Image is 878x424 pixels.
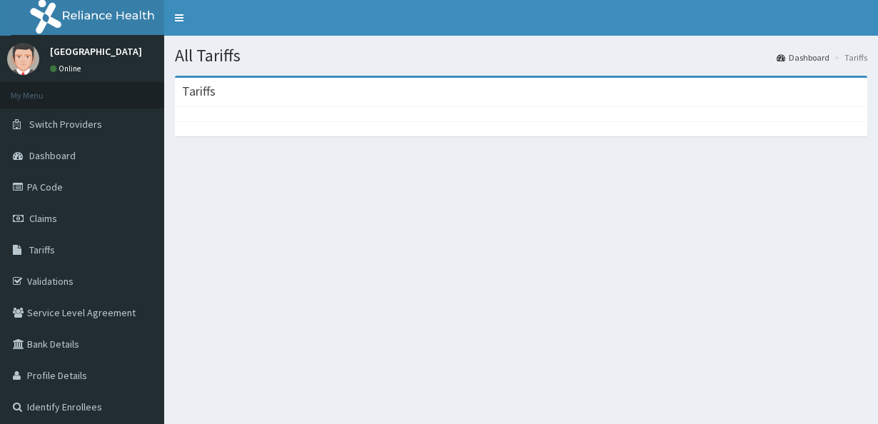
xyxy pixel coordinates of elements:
[29,118,102,131] span: Switch Providers
[50,46,142,56] p: [GEOGRAPHIC_DATA]
[777,51,829,64] a: Dashboard
[182,85,216,98] h3: Tariffs
[29,212,57,225] span: Claims
[29,149,76,162] span: Dashboard
[175,46,867,65] h1: All Tariffs
[7,43,39,75] img: User Image
[29,243,55,256] span: Tariffs
[50,64,84,74] a: Online
[831,51,867,64] li: Tariffs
